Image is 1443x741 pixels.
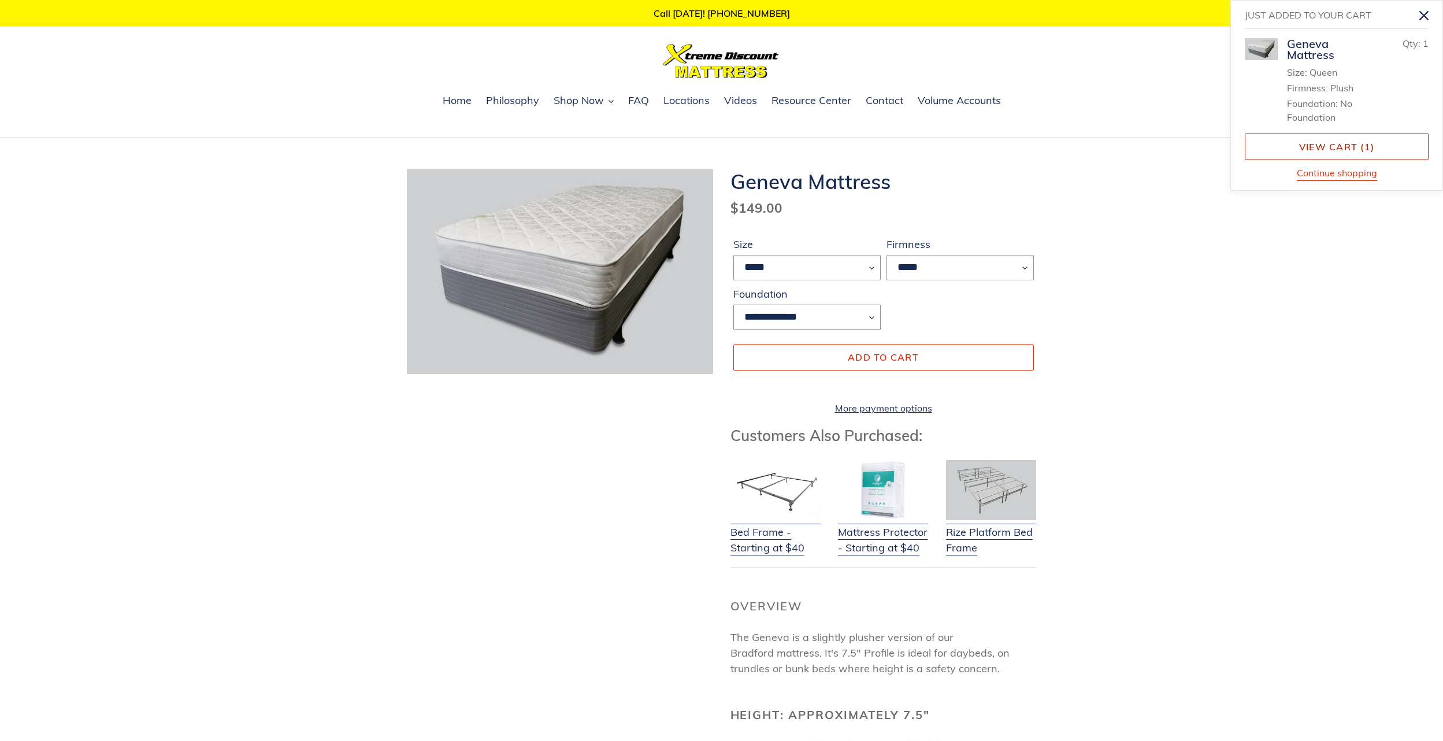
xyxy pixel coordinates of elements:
[730,599,1037,613] h2: Overview
[946,460,1036,520] img: Adjustable Base
[628,94,649,108] span: FAQ
[886,236,1034,252] label: Firmness
[443,94,472,108] span: Home
[437,92,477,110] a: Home
[548,92,620,110] button: Shop Now
[718,92,763,110] a: Videos
[1287,38,1377,60] div: Geneva Mattress
[724,94,757,108] span: Videos
[1364,141,1371,153] span: 1 item
[1287,65,1377,79] li: Size: Queen
[918,94,1001,108] span: Volume Accounts
[912,92,1007,110] a: Volume Accounts
[554,94,604,108] span: Shop Now
[1287,62,1377,124] ul: Product details
[658,92,715,110] a: Locations
[838,510,928,555] a: Mattress Protector - Starting at $40
[733,344,1034,370] button: Add to cart
[622,92,655,110] a: FAQ
[1245,38,1278,60] img: Geneva-Mattress-and-Foundation
[730,707,930,722] b: Height: Approximately 7.5"
[486,94,539,108] span: Philosophy
[1287,81,1377,95] li: Firmness: Plush
[766,92,857,110] a: Resource Center
[730,169,1037,194] h1: Geneva Mattress
[1287,97,1377,124] li: Foundation: No Foundation
[733,286,881,302] label: Foundation
[838,460,928,520] img: Mattress Protector
[480,92,545,110] a: Philosophy
[663,44,779,78] img: Xtreme Discount Mattress
[946,510,1036,555] a: Rize Platform Bed Frame
[1423,38,1429,49] span: 1
[848,351,919,363] span: Add to cart
[730,427,1037,444] h3: Customers Also Purchased:
[771,94,851,108] span: Resource Center
[1245,134,1429,160] a: View cart (1 item)
[1245,5,1411,25] h2: Just added to your cart
[1411,2,1437,28] button: Close
[730,199,782,216] span: $149.00
[866,94,903,108] span: Contact
[730,629,1037,676] p: The Geneva is a slightly plusher version of our Bradford mattress. It's 7.5" Profile is ideal for...
[1403,38,1420,49] span: Qty:
[730,460,821,520] img: Bed Frame
[1297,166,1377,181] button: Continue shopping
[860,92,909,110] a: Contact
[733,236,881,252] label: Size
[730,510,821,555] a: Bed Frame - Starting at $40
[663,94,710,108] span: Locations
[733,401,1034,415] a: More payment options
